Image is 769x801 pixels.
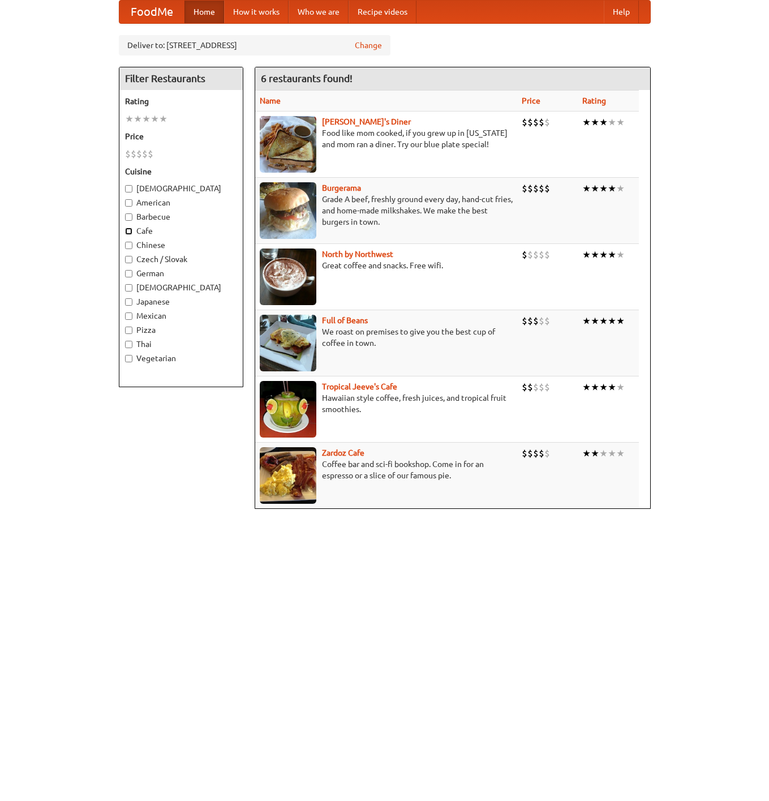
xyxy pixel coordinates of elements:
[582,96,606,105] a: Rating
[151,113,159,125] li: ★
[522,182,527,195] li: $
[322,316,368,325] a: Full of Beans
[527,447,533,460] li: $
[539,249,544,261] li: $
[533,182,539,195] li: $
[125,284,132,292] input: [DEMOGRAPHIC_DATA]
[125,256,132,263] input: Czech / Slovak
[527,116,533,128] li: $
[522,447,527,460] li: $
[125,355,132,362] input: Vegetarian
[260,249,316,305] img: north.jpg
[599,116,608,128] li: ★
[125,239,237,251] label: Chinese
[616,315,625,327] li: ★
[544,447,550,460] li: $
[582,381,591,393] li: ★
[260,127,513,150] p: Food like mom cooked, if you grew up in [US_STATE] and mom ran a diner. Try our blue plate special!
[142,148,148,160] li: $
[260,116,316,173] img: sallys.jpg
[522,381,527,393] li: $
[539,315,544,327] li: $
[527,182,533,195] li: $
[582,315,591,327] li: ★
[119,1,184,23] a: FoodMe
[522,249,527,261] li: $
[582,447,591,460] li: ★
[260,392,513,415] p: Hawaiian style coffee, fresh juices, and tropical fruit smoothies.
[322,183,361,192] a: Burgerama
[125,270,132,277] input: German
[599,381,608,393] li: ★
[322,448,364,457] a: Zardoz Cafe
[261,73,353,84] ng-pluralize: 6 restaurants found!
[544,116,550,128] li: $
[616,116,625,128] li: ★
[125,148,131,160] li: $
[260,326,513,349] p: We roast on premises to give you the best cup of coffee in town.
[591,116,599,128] li: ★
[134,113,142,125] li: ★
[125,268,237,279] label: German
[544,315,550,327] li: $
[599,249,608,261] li: ★
[599,447,608,460] li: ★
[591,182,599,195] li: ★
[539,381,544,393] li: $
[125,211,237,222] label: Barbecue
[119,67,243,90] h4: Filter Restaurants
[544,182,550,195] li: $
[582,116,591,128] li: ★
[608,182,616,195] li: ★
[119,35,390,55] div: Deliver to: [STREET_ADDRESS]
[131,148,136,160] li: $
[527,315,533,327] li: $
[608,249,616,261] li: ★
[260,315,316,371] img: beans.jpg
[260,381,316,438] img: jeeves.jpg
[616,381,625,393] li: ★
[539,447,544,460] li: $
[322,382,397,391] a: Tropical Jeeve's Cafe
[591,315,599,327] li: ★
[539,182,544,195] li: $
[533,447,539,460] li: $
[591,447,599,460] li: ★
[616,447,625,460] li: ★
[125,131,237,142] h5: Price
[125,324,237,336] label: Pizza
[125,228,132,235] input: Cafe
[616,249,625,261] li: ★
[125,282,237,293] label: [DEMOGRAPHIC_DATA]
[125,185,132,192] input: [DEMOGRAPHIC_DATA]
[322,250,393,259] a: North by Northwest
[527,381,533,393] li: $
[224,1,289,23] a: How it works
[125,298,132,306] input: Japanese
[260,182,316,239] img: burgerama.jpg
[125,327,132,334] input: Pizza
[544,381,550,393] li: $
[599,182,608,195] li: ★
[125,254,237,265] label: Czech / Slovak
[533,249,539,261] li: $
[125,296,237,307] label: Japanese
[136,148,142,160] li: $
[125,183,237,194] label: [DEMOGRAPHIC_DATA]
[533,381,539,393] li: $
[125,96,237,107] h5: Rating
[616,182,625,195] li: ★
[125,310,237,322] label: Mexican
[322,117,411,126] a: [PERSON_NAME]'s Diner
[125,166,237,177] h5: Cuisine
[184,1,224,23] a: Home
[260,260,513,271] p: Great coffee and snacks. Free wifi.
[148,148,153,160] li: $
[260,96,281,105] a: Name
